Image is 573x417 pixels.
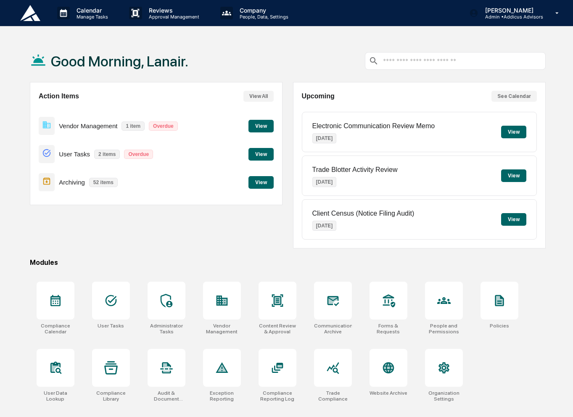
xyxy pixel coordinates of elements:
div: People and Permissions [425,323,463,335]
div: Vendor Management [203,323,241,335]
h2: Upcoming [302,92,335,100]
p: Manage Tasks [70,14,112,20]
button: View [248,120,274,132]
button: View [501,126,526,138]
p: Approval Management [142,14,203,20]
p: Calendar [70,7,112,14]
div: User Data Lookup [37,390,74,402]
p: Overdue [124,150,153,159]
div: Communications Archive [314,323,352,335]
p: [DATE] [312,133,337,143]
a: View [248,178,274,186]
p: Overdue [149,121,178,131]
button: View All [243,91,274,102]
button: View [501,169,526,182]
div: Compliance Reporting Log [259,390,296,402]
div: Content Review & Approval [259,323,296,335]
p: User Tasks [59,150,90,158]
p: Admin • Addicus Advisors [478,14,543,20]
div: Administrator Tasks [148,323,185,335]
p: People, Data, Settings [233,14,293,20]
button: View [248,148,274,161]
a: View [248,150,274,158]
p: Company [233,7,293,14]
div: Compliance Library [92,390,130,402]
button: View [248,176,274,189]
img: logo [20,5,40,21]
h2: Action Items [39,92,79,100]
div: Compliance Calendar [37,323,74,335]
p: Electronic Communication Review Memo [312,122,435,130]
button: View [501,213,526,226]
div: Website Archive [370,390,407,396]
button: See Calendar [491,91,537,102]
div: Exception Reporting [203,390,241,402]
div: User Tasks [98,323,124,329]
div: Forms & Requests [370,323,407,335]
p: Trade Blotter Activity Review [312,166,398,174]
div: Trade Compliance [314,390,352,402]
p: [DATE] [312,177,337,187]
p: [DATE] [312,221,337,231]
p: Vendor Management [59,122,117,129]
h1: Good Morning, Lanair. [51,53,188,70]
a: View [248,121,274,129]
p: Client Census (Notice Filing Audit) [312,210,415,217]
div: Policies [490,323,509,329]
p: 52 items [89,178,118,187]
p: Reviews [142,7,203,14]
div: Organization Settings [425,390,463,402]
p: 2 items [94,150,120,159]
p: [PERSON_NAME] [478,7,543,14]
p: 1 item [121,121,145,131]
div: Modules [30,259,546,267]
p: Archiving [59,179,85,186]
div: Audit & Document Logs [148,390,185,402]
